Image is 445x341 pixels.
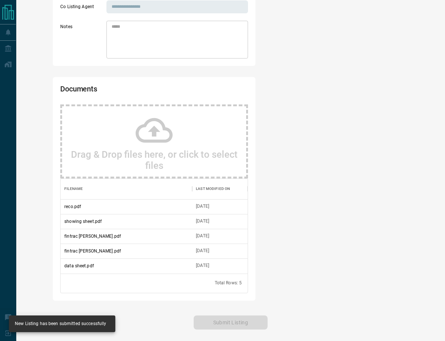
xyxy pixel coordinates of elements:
[196,248,209,254] div: Sep 14, 2025
[215,280,242,286] div: Total Rows: 5
[60,24,105,58] label: Notes
[196,263,209,269] div: Sep 14, 2025
[64,218,102,225] p: showing sheet.pdf
[60,84,173,97] h2: Documents
[64,233,121,240] p: fintrac [PERSON_NAME].pdf
[60,4,105,13] label: Co Listing Agent
[15,318,106,330] div: New Listing has been submitted successfully
[64,263,94,269] p: data sheet.pdf
[60,104,248,178] div: Drag & Drop files here, or click to select files
[192,178,248,199] div: Last Modified On
[69,149,239,171] h2: Drag & Drop files here, or click to select files
[64,178,83,199] div: Filename
[61,178,192,199] div: Filename
[196,218,209,224] div: Sep 14, 2025
[196,233,209,239] div: Sep 14, 2025
[64,248,121,254] p: fintrac [PERSON_NAME].pdf
[196,178,230,199] div: Last Modified On
[64,203,81,210] p: reco.pdf
[196,203,209,210] div: Sep 14, 2025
